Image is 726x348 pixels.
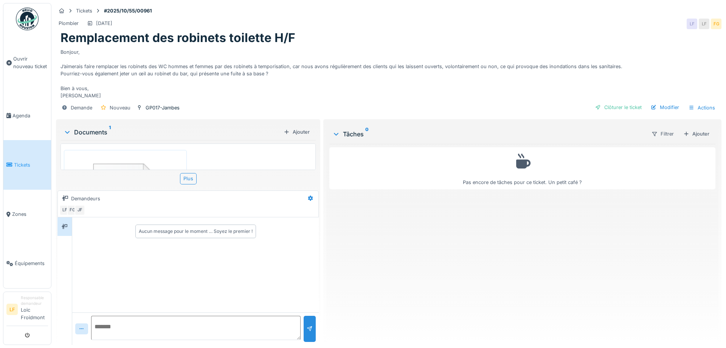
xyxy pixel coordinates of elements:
li: LF [6,304,18,315]
div: Aucun message pour le moment … Soyez le premier ! [139,228,253,235]
div: Ajouter [281,127,313,137]
span: Ouvrir nouveau ticket [13,55,48,70]
strong: #2025/10/55/00961 [101,7,155,14]
span: Zones [12,211,48,218]
div: Nouveau [110,104,130,111]
div: Plus [180,173,197,184]
div: Ajouter [680,129,712,139]
span: Tickets [14,161,48,169]
div: Demande [71,104,92,111]
li: Loic Froidmont [21,295,48,324]
span: Agenda [12,112,48,119]
span: Équipements [15,260,48,267]
div: Tâches [332,130,645,139]
div: Plombier [59,20,79,27]
sup: 1 [109,128,111,137]
div: JF [74,205,85,215]
div: Documents [64,128,281,137]
div: Bonjour, J’aimerais faire remplacer les robinets des WC hommes et femmes par des robinets à tempo... [60,45,717,99]
h1: Remplacement des robinets toilette H/F [60,31,295,45]
div: LF [687,19,697,29]
img: 84750757-fdcc6f00-afbb-11ea-908a-1074b026b06b.png [66,152,185,266]
div: Modifier [648,102,682,112]
div: LF [59,205,70,215]
div: GP017-Jambes [146,104,180,111]
a: Ouvrir nouveau ticket [3,34,51,91]
a: LF Responsable demandeurLoic Froidmont [6,295,48,326]
div: Pas encore de tâches pour ce ticket. Un petit café ? [334,151,710,186]
a: Agenda [3,91,51,140]
div: Demandeurs [71,195,100,202]
img: Badge_color-CXgf-gQk.svg [16,8,39,30]
div: Actions [685,102,718,113]
div: [DATE] [96,20,112,27]
div: Filtrer [648,128,677,139]
div: FG [711,19,721,29]
a: Équipements [3,239,51,288]
sup: 0 [365,130,369,139]
div: Clôturer le ticket [592,102,645,112]
div: FG [67,205,78,215]
div: Responsable demandeur [21,295,48,307]
div: LF [699,19,709,29]
a: Zones [3,190,51,239]
div: Tickets [76,7,92,14]
a: Tickets [3,140,51,189]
